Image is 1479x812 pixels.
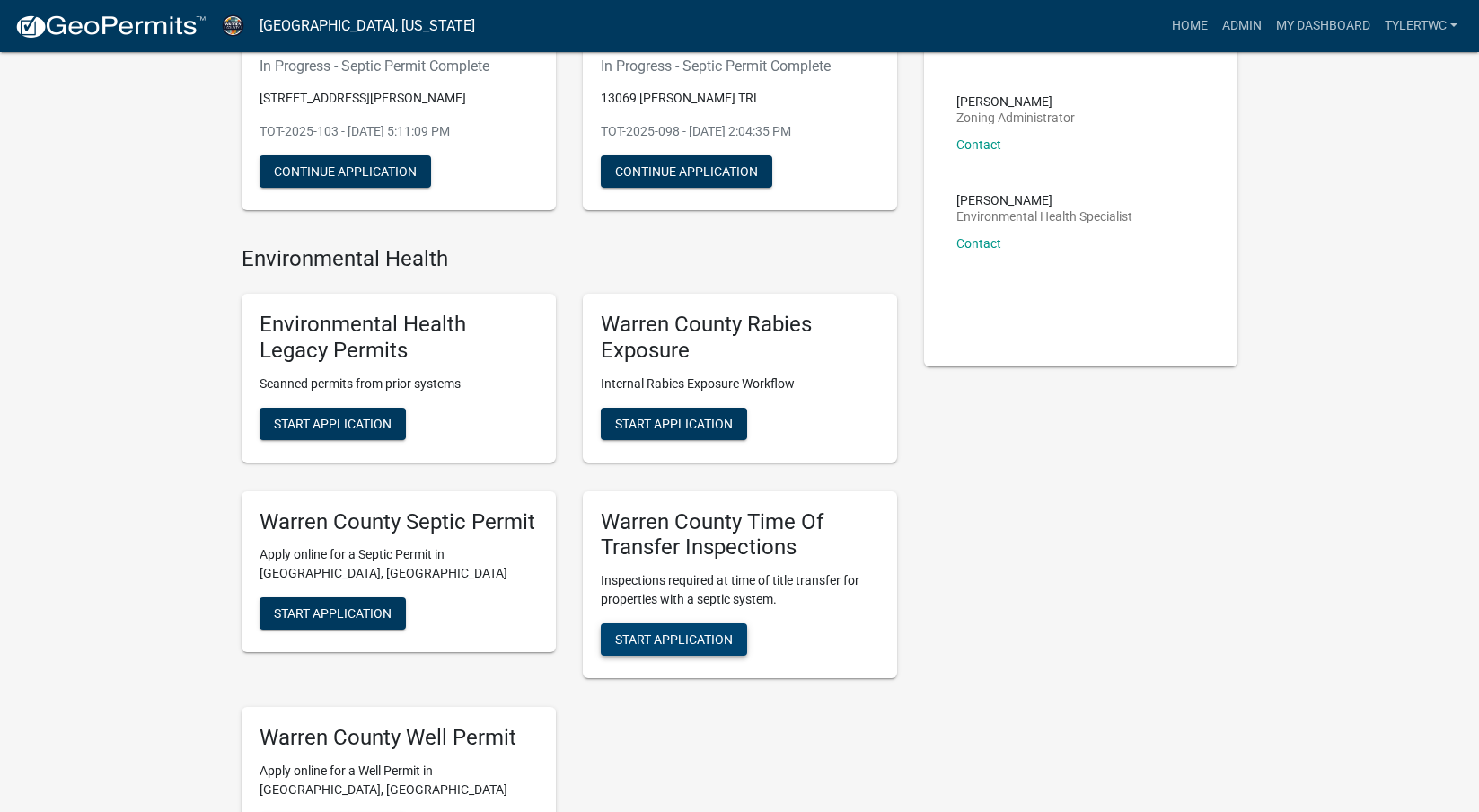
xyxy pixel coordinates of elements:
[221,13,245,38] img: Warren County, Iowa
[274,606,392,621] span: Start Application
[601,375,879,393] p: Internal Rabies Exposure Workflow
[601,89,879,108] p: 13069 [PERSON_NAME] TRL
[601,571,879,609] p: Inspections required at time of title transfer for properties with a septic system.
[274,416,392,430] span: Start Application
[1269,9,1378,43] a: My Dashboard
[260,122,538,141] p: TOT-2025-103 - [DATE] 5:11:09 PM
[1215,9,1269,43] a: Admin
[260,597,406,630] button: Start Application
[956,111,1075,124] p: Zoning Administrator
[615,632,733,647] span: Start Application
[956,194,1132,207] p: [PERSON_NAME]
[601,312,879,364] h5: Warren County Rabies Exposure
[260,725,538,751] h5: Warren County Well Permit
[601,509,879,561] h5: Warren County Time Of Transfer Inspections
[260,312,538,364] h5: Environmental Health Legacy Permits
[956,137,1001,152] a: Contact
[956,95,1075,108] p: [PERSON_NAME]
[260,545,538,583] p: Apply online for a Septic Permit in [GEOGRAPHIC_DATA], [GEOGRAPHIC_DATA]
[601,122,879,141] p: TOT-2025-098 - [DATE] 2:04:35 PM
[260,155,431,188] button: Continue Application
[1378,9,1465,43] a: TylerTWC
[260,89,538,108] p: [STREET_ADDRESS][PERSON_NAME]
[242,246,897,272] h4: Environmental Health
[956,210,1132,223] p: Environmental Health Specialist
[260,408,406,440] button: Start Application
[601,623,747,656] button: Start Application
[260,762,538,799] p: Apply online for a Well Permit in [GEOGRAPHIC_DATA], [GEOGRAPHIC_DATA]
[260,375,538,393] p: Scanned permits from prior systems
[260,57,538,75] h6: In Progress - Septic Permit Complete
[260,11,475,41] a: [GEOGRAPHIC_DATA], [US_STATE]
[615,416,733,430] span: Start Application
[601,408,747,440] button: Start Application
[260,509,538,535] h5: Warren County Septic Permit
[601,57,879,75] h6: In Progress - Septic Permit Complete
[601,155,772,188] button: Continue Application
[956,236,1001,251] a: Contact
[1165,9,1215,43] a: Home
